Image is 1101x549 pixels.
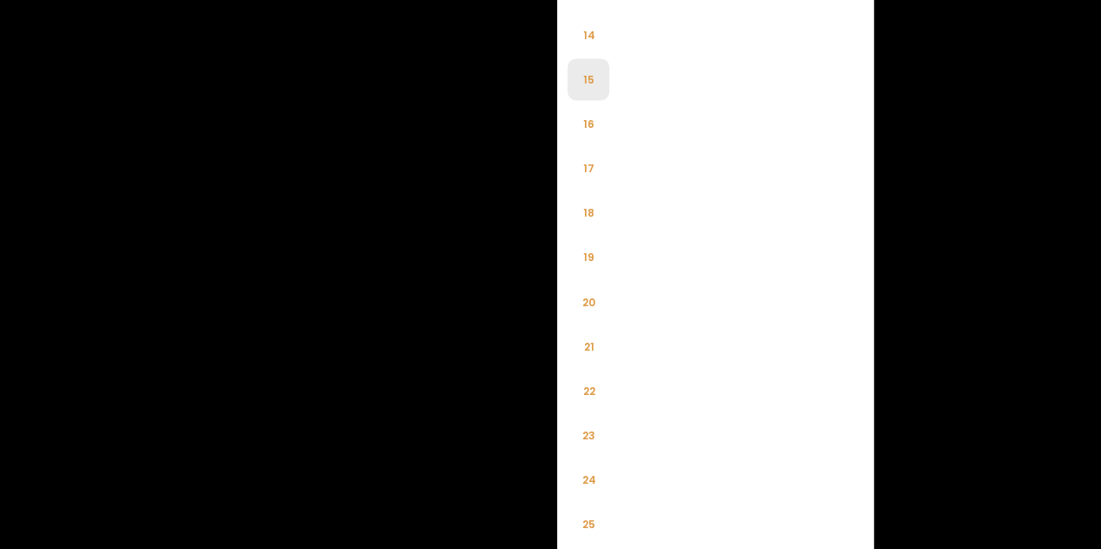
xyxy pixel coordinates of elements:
[567,14,609,56] li: 14
[567,369,609,411] li: 22
[567,236,609,278] li: 19
[567,147,609,189] li: 17
[567,458,609,499] li: 24
[567,191,609,233] li: 18
[567,103,609,144] li: 16
[567,58,609,100] li: 15
[567,413,609,455] li: 23
[567,502,609,544] li: 25
[567,325,609,366] li: 21
[567,280,609,322] li: 20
